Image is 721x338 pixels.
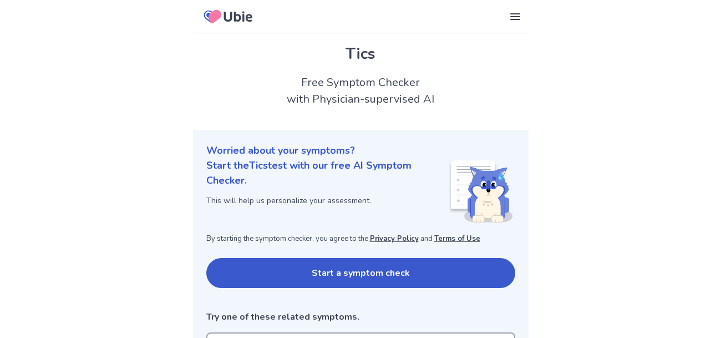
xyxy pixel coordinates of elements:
button: Start a symptom check [206,258,515,288]
p: Worried about your symptoms? [206,143,515,158]
p: This will help us personalize your assessment. [206,195,449,206]
a: Terms of Use [434,234,480,244]
p: Try one of these related symptoms. [206,310,515,324]
h2: Free Symptom Checker with Physician-supervised AI [193,74,529,108]
img: Shiba [449,160,513,223]
p: Start the Tics test with our free AI Symptom Checker. [206,158,449,188]
p: By starting the symptom checker, you agree to the and [206,234,515,245]
a: Privacy Policy [370,234,419,244]
h1: Tics [206,42,515,65]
